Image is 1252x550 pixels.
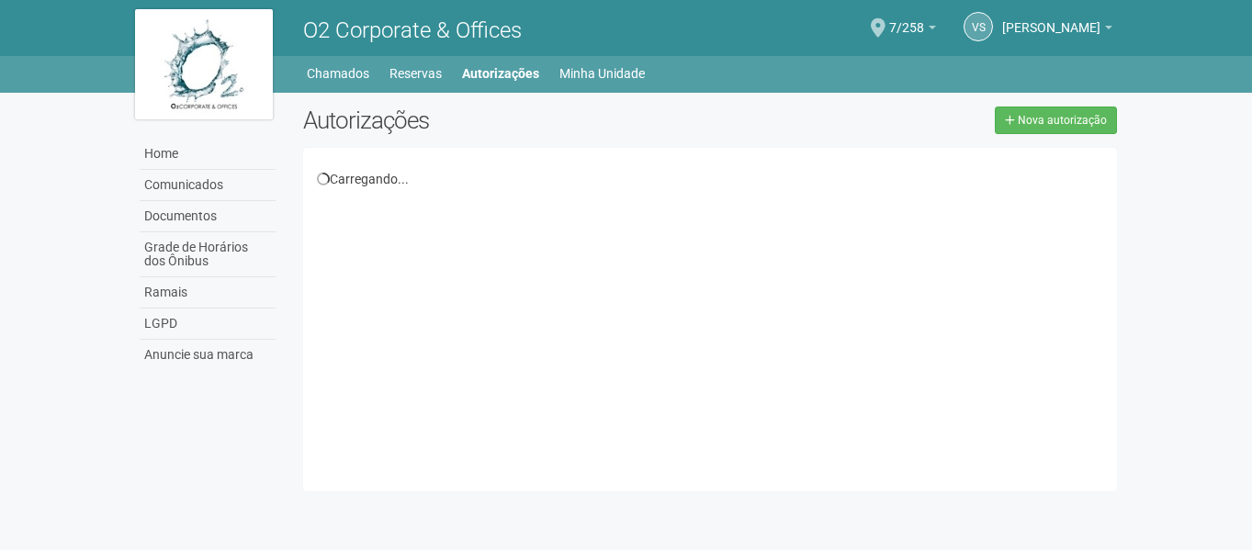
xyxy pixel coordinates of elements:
a: Home [140,139,276,170]
h2: Autorizações [303,107,696,134]
a: Autorizações [462,61,539,86]
a: Chamados [307,61,369,86]
a: Nova autorização [995,107,1117,134]
a: VS [964,12,993,41]
a: Reservas [389,61,442,86]
div: Carregando... [317,171,1104,187]
a: Comunicados [140,170,276,201]
a: Anuncie sua marca [140,340,276,370]
span: O2 Corporate & Offices [303,17,522,43]
span: Nova autorização [1018,114,1107,127]
a: LGPD [140,309,276,340]
span: 7/258 [889,3,924,35]
a: Minha Unidade [559,61,645,86]
a: Grade de Horários dos Ônibus [140,232,276,277]
img: logo.jpg [135,9,273,119]
span: VINICIUS SANTOS DA ROCHA CORREA [1002,3,1100,35]
a: 7/258 [889,23,936,38]
a: [PERSON_NAME] [1002,23,1112,38]
a: Ramais [140,277,276,309]
a: Documentos [140,201,276,232]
